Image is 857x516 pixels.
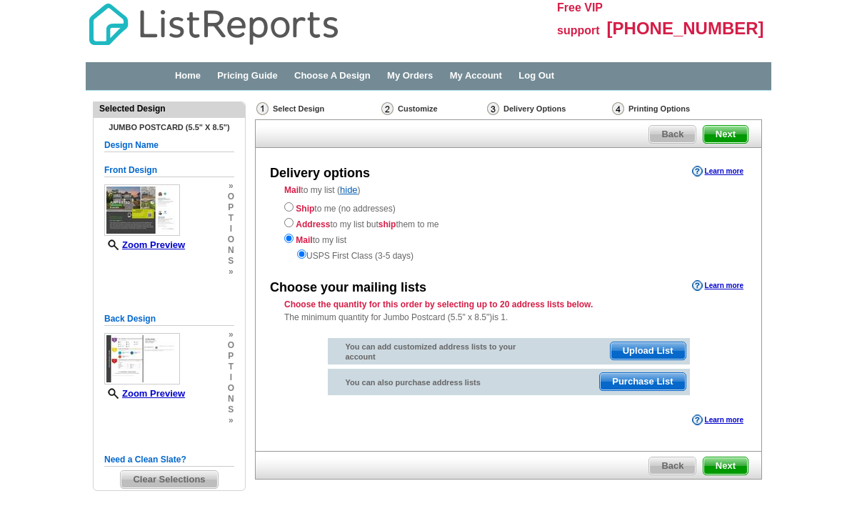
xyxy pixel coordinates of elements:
strong: Mail [296,235,312,245]
div: to me (no addresses) to my list but them to me to my list [284,199,733,262]
img: Select Design [256,102,269,115]
span: » [228,267,234,277]
div: USPS First Class (3-5 days) [284,247,733,262]
a: Learn more [692,415,743,426]
span: Purchase List [600,373,685,390]
span: n [228,245,234,256]
a: Choose A Design [294,70,371,81]
div: Select Design [255,101,380,119]
div: You can add customized address lists to your account [328,338,534,365]
span: Clear Selections [121,471,217,488]
div: You can also purchase address lists [328,369,534,391]
a: Back [648,457,696,475]
span: o [228,192,234,202]
strong: ship [379,219,396,229]
span: » [228,415,234,426]
span: s [228,256,234,267]
a: hide [340,184,358,195]
span: p [228,202,234,213]
span: n [228,394,234,405]
div: Delivery Options [486,101,611,119]
img: Printing Options & Summary [612,102,624,115]
div: The minimum quantity for Jumbo Postcard (5.5" x 8.5")is 1. [256,298,761,324]
span: Free VIP support [557,1,603,36]
span: i [228,372,234,383]
div: Delivery options [270,164,370,183]
span: Upload List [611,342,686,359]
div: Customize [380,101,486,116]
img: small-thumb.jpg [104,184,180,236]
a: My Orders [387,70,433,81]
span: o [228,234,234,245]
div: Selected Design [94,102,245,115]
h5: Back Design [104,312,234,326]
a: Home [175,70,201,81]
h5: Front Design [104,164,234,177]
span: t [228,213,234,224]
a: Learn more [692,280,743,292]
strong: Mail [284,185,301,195]
span: » [228,329,234,340]
h5: Design Name [104,139,234,152]
a: Zoom Preview [104,388,185,399]
span: o [228,383,234,394]
div: to my list ( ) [256,184,761,262]
img: Delivery Options [487,102,499,115]
a: Pricing Guide [217,70,278,81]
span: t [228,362,234,372]
span: o [228,340,234,351]
span: i [228,224,234,234]
img: small-thumb.jpg [104,333,180,384]
a: Zoom Preview [104,239,185,250]
strong: Address [296,219,330,229]
a: My Account [450,70,502,81]
img: Customize [381,102,394,115]
span: s [228,405,234,415]
div: Choose your mailing lists [270,279,426,297]
h5: Need a Clean Slate? [104,453,234,467]
span: Back [649,126,696,143]
div: Printing Options [611,101,738,116]
a: Back [648,125,696,144]
a: Log Out [518,70,554,81]
strong: Choose the quantity for this order by selecting up to 20 address lists below. [284,299,593,309]
span: Back [649,457,696,475]
h4: Jumbo Postcard (5.5" x 8.5") [104,123,234,132]
strong: Ship [296,204,314,214]
a: Learn more [692,166,743,177]
span: Next [703,126,748,143]
span: Next [703,457,748,475]
span: p [228,351,234,362]
span: » [228,181,234,192]
span: [PHONE_NUMBER] [607,19,764,38]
